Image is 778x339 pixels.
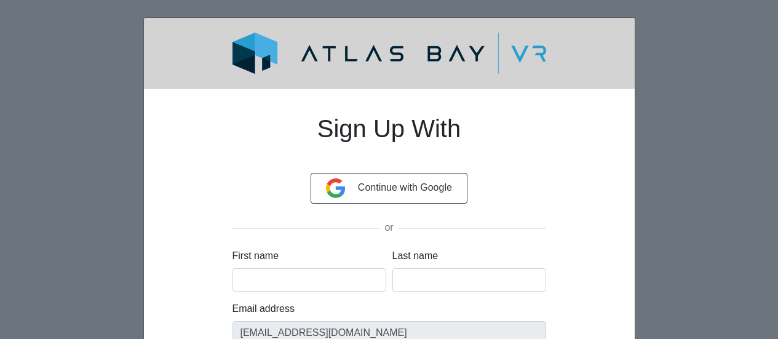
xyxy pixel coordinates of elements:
[203,33,576,74] img: logo
[311,173,467,204] button: Continue with Google
[232,301,295,316] label: Email address
[232,99,546,173] h1: Sign Up With
[392,249,439,263] label: Last name
[9,314,82,339] iframe: Ybug feedback widget
[358,182,452,193] span: Continue with Google
[379,222,398,233] span: or
[232,249,279,263] label: First name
